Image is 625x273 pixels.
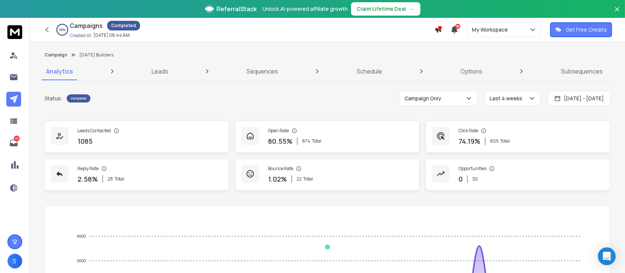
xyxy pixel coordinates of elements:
[352,62,387,80] a: Schedule
[70,33,92,39] p: Created At:
[242,62,282,80] a: Sequences
[490,95,525,102] p: Last 4 weeks
[404,95,444,102] p: Campaign Only
[612,4,622,22] button: Close banner
[500,138,510,144] span: Total
[44,159,229,191] a: Reply Rate2.58%28Total
[472,26,511,33] p: My Workspace
[77,259,86,263] tspan: 3000
[548,91,610,106] button: [DATE] - [DATE]
[455,24,460,29] span: 50
[426,121,610,153] a: Click Rate74.19%805Total
[235,121,420,153] a: Open Rate80.55%874Total
[46,67,73,76] p: Analytics
[566,26,607,33] p: Get Free Credits
[561,67,603,76] p: Subsequences
[70,21,103,30] h1: Campaigns
[460,67,482,76] p: Options
[77,166,99,172] p: Reply Rate
[459,166,486,172] p: Opportunities
[67,94,90,103] div: Completed
[459,128,478,134] p: Click Rate
[456,62,487,80] a: Options
[459,174,463,184] p: 0
[472,176,478,182] p: $ 0
[6,136,21,150] a: 75
[217,4,257,13] span: ReferralStack
[115,176,124,182] span: Total
[550,22,612,37] button: Get Free Credits
[14,136,20,142] p: 75
[7,254,22,269] button: S
[268,174,287,184] p: 1.02 %
[107,21,140,30] div: Completed
[77,174,98,184] p: 2.58 %
[235,159,420,191] a: Bounce Rate1.02%22Total
[268,136,292,146] p: 80.55 %
[44,95,62,102] p: Status:
[42,62,77,80] a: Analytics
[297,176,302,182] span: 22
[459,136,480,146] p: 74.19 %
[59,27,66,32] p: 100 %
[357,67,382,76] p: Schedule
[263,5,348,13] p: Unlock AI-powered affiliate growth
[312,138,321,144] span: Total
[152,67,168,76] p: Leads
[303,176,313,182] span: Total
[268,166,293,172] p: Bounce Rate
[147,62,173,80] a: Leads
[268,128,289,134] p: Open Rate
[77,136,93,146] p: 1085
[93,32,130,38] p: [DATE] 08:44 AM
[108,176,113,182] span: 28
[77,234,86,238] tspan: 4000
[409,5,414,13] span: →
[426,159,610,191] a: Opportunities0$0
[44,121,229,153] a: Leads Contacted1085
[247,67,278,76] p: Sequences
[351,2,420,16] button: Claim Lifetime Deal→
[556,62,607,80] a: Subsequences
[302,138,310,144] span: 874
[77,128,111,134] p: Leads Contacted
[44,52,67,58] button: Campaign
[490,138,499,144] span: 805
[79,52,113,58] p: [DATE] Builders
[598,247,616,265] div: Open Intercom Messenger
